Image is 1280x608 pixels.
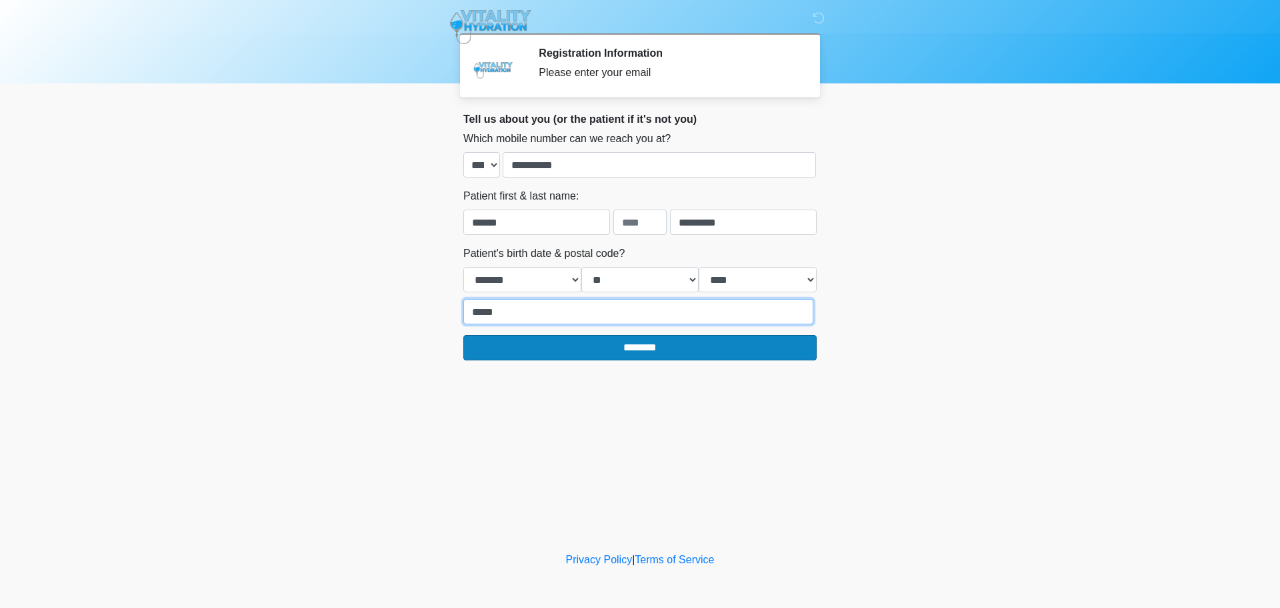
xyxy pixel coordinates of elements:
img: Vitality Hydration Logo [450,10,531,44]
a: Terms of Service [635,554,714,565]
a: | [632,554,635,565]
label: Patient's birth date & postal code? [463,246,625,262]
label: Patient first & last name: [463,188,579,204]
div: Please enter your email [539,65,797,81]
a: Privacy Policy [566,554,633,565]
h2: Tell us about you (or the patient if it's not you) [463,113,817,125]
label: Which mobile number can we reach you at? [463,131,671,147]
img: Agent Avatar [473,47,513,87]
